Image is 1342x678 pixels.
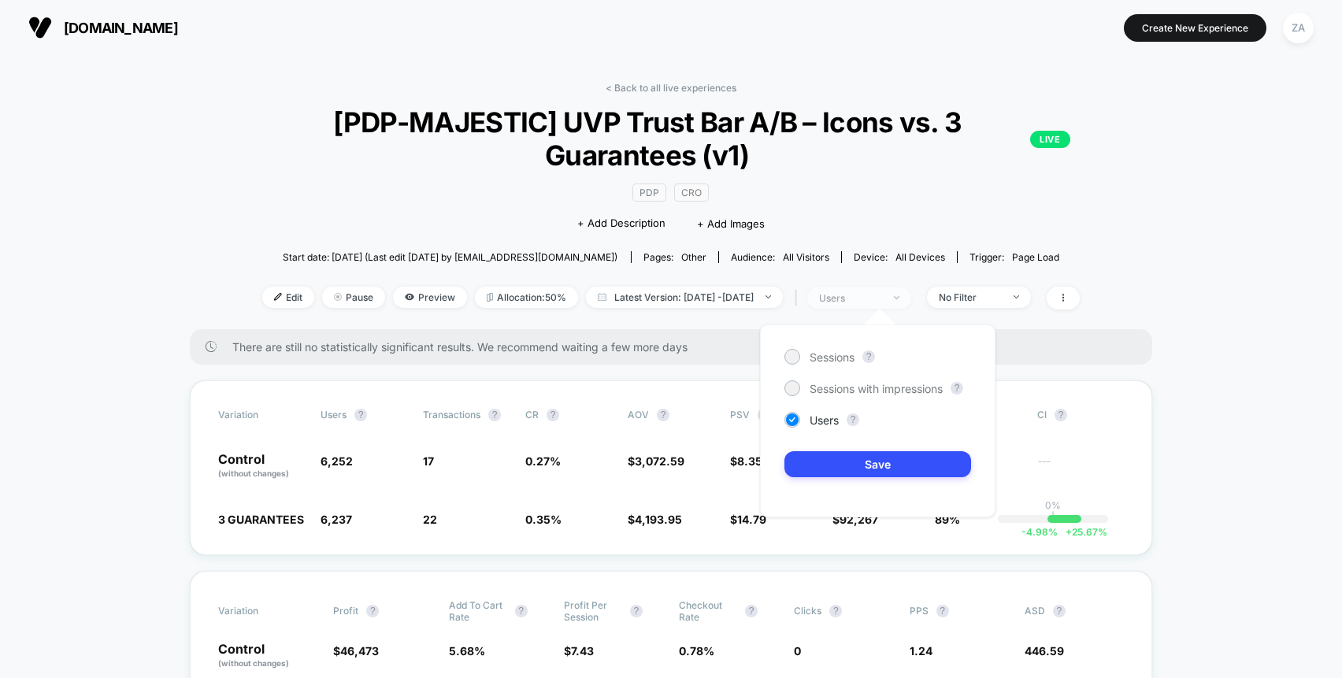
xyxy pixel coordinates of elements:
[1051,511,1055,523] p: |
[333,605,358,617] span: Profit
[1055,409,1067,421] button: ?
[1025,605,1045,617] span: ASD
[628,409,649,421] span: AOV
[1014,295,1019,298] img: end
[847,413,859,426] button: ?
[1012,251,1059,263] span: Page Load
[321,513,352,526] span: 6,237
[679,599,737,623] span: Checkout Rate
[635,454,684,468] span: 3,072.59
[571,644,594,658] span: 7.43
[791,287,807,309] span: |
[354,409,367,421] button: ?
[794,605,821,617] span: Clicks
[340,644,379,658] span: 46,473
[423,513,437,526] span: 22
[783,251,829,263] span: All Visitors
[731,251,829,263] div: Audience:
[564,644,594,658] span: $
[681,251,706,263] span: other
[547,409,559,421] button: ?
[730,454,762,468] span: $
[1037,409,1124,421] span: CI
[674,183,709,202] span: CRO
[810,382,943,395] span: Sessions with impressions
[819,292,882,304] div: users
[936,605,949,617] button: ?
[1030,131,1070,148] p: LIVE
[423,409,480,421] span: Transactions
[810,413,839,427] span: Users
[488,409,501,421] button: ?
[525,513,562,526] span: 0.35 %
[525,454,561,468] span: 0.27 %
[366,605,379,617] button: ?
[628,513,682,526] span: $
[910,605,929,617] span: PPS
[939,291,1002,303] div: No Filter
[1045,499,1061,511] p: 0%
[393,287,467,308] span: Preview
[272,106,1070,172] span: [PDP-MAJESTIC] UVP Trust Bar A/B – Icons vs. 3 Guarantees (v1)
[730,409,750,421] span: PSV
[64,20,178,36] span: [DOMAIN_NAME]
[784,451,971,477] button: Save
[449,599,507,623] span: Add To Cart Rate
[586,287,783,308] span: Latest Version: [DATE] - [DATE]
[218,469,289,478] span: (without changes)
[1058,526,1107,538] span: 25.67 %
[643,251,706,263] div: Pages:
[737,513,766,526] span: 14.79
[628,454,684,468] span: $
[1037,457,1124,480] span: ---
[1053,605,1066,617] button: ?
[657,409,669,421] button: ?
[262,287,314,308] span: Edit
[564,599,622,623] span: Profit Per Session
[321,454,353,468] span: 6,252
[218,513,304,526] span: 3 GUARANTEES
[794,644,801,658] span: 0
[449,644,485,658] span: 5.68 %
[1283,13,1314,43] div: ZA
[910,644,932,658] span: 1.24
[632,183,666,202] span: PDP
[730,513,766,526] span: $
[1021,526,1058,538] span: -4.98 %
[745,605,758,617] button: ?
[423,454,434,468] span: 17
[218,409,305,421] span: Variation
[487,293,493,302] img: rebalance
[737,454,762,468] span: 8.35
[766,295,771,298] img: end
[28,16,52,39] img: Visually logo
[635,513,682,526] span: 4,193.95
[895,251,945,263] span: all devices
[969,251,1059,263] div: Trigger:
[630,605,643,617] button: ?
[218,658,289,668] span: (without changes)
[951,382,963,395] button: ?
[1124,14,1266,42] button: Create New Experience
[1278,12,1318,44] button: ZA
[218,643,317,669] p: Control
[894,296,899,299] img: end
[232,340,1121,354] span: There are still no statistically significant results. We recommend waiting a few more days
[697,217,765,230] span: + Add Images
[679,644,714,658] span: 0.78 %
[515,605,528,617] button: ?
[24,15,183,40] button: [DOMAIN_NAME]
[525,409,539,421] span: CR
[1025,644,1064,658] span: 446.59
[218,599,305,623] span: Variation
[829,605,842,617] button: ?
[1066,526,1072,538] span: +
[321,409,347,421] span: users
[475,287,578,308] span: Allocation: 50%
[218,453,305,480] p: Control
[810,350,855,364] span: Sessions
[283,251,617,263] span: Start date: [DATE] (Last edit [DATE] by [EMAIL_ADDRESS][DOMAIN_NAME])
[862,350,875,363] button: ?
[606,82,736,94] a: < Back to all live experiences
[274,293,282,301] img: edit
